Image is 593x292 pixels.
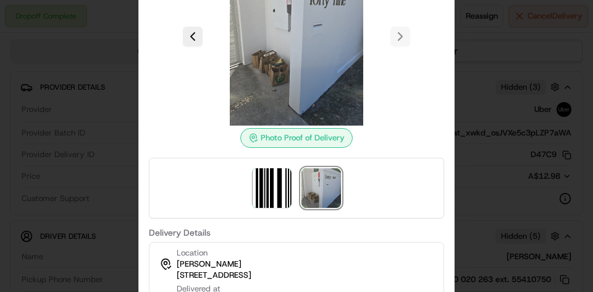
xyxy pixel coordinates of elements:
div: Photo Proof of Delivery [240,128,353,148]
label: Delivery Details [149,228,444,237]
img: photo_proof_of_delivery image [301,168,341,208]
span: [STREET_ADDRESS] [177,270,251,281]
img: barcode_scan_on_pickup image [252,168,292,208]
span: Location [177,247,208,259]
span: [PERSON_NAME] [177,259,242,270]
